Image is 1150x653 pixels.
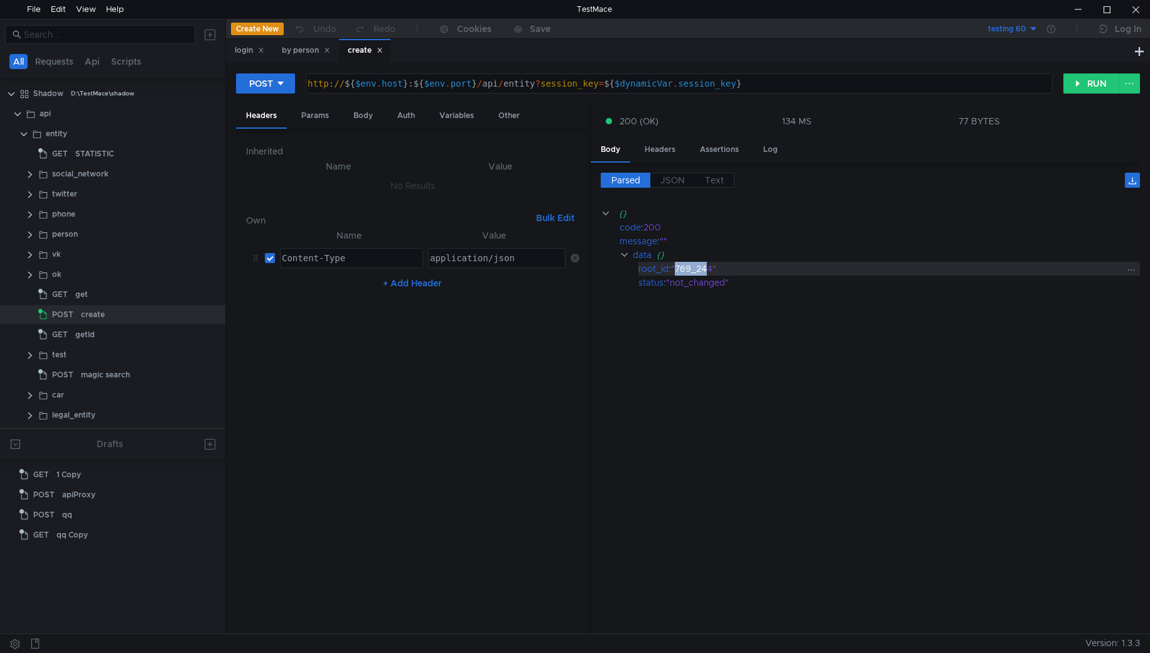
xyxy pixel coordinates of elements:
input: Search... [24,28,188,41]
div: status [638,276,664,289]
span: Version: 1.3.3 [1085,634,1140,652]
button: Undo [284,19,345,38]
span: POST [52,305,73,324]
button: Scripts [107,54,145,69]
div: Log In [1115,21,1141,36]
div: STATISTIC [75,144,114,163]
div: Assertions [690,138,749,161]
div: ok [52,265,62,284]
div: code [620,220,641,234]
th: Name [256,159,421,174]
span: GET [52,285,68,304]
div: phone [52,205,75,224]
div: qq [62,505,72,524]
div: : [638,262,1140,276]
div: create [81,305,105,324]
th: Value [421,159,579,174]
nz-embed-empty: No Results [390,180,435,192]
th: Name [275,228,423,243]
span: 200 (OK) [620,114,658,128]
span: JSON [660,175,685,186]
button: RUN [1063,73,1119,94]
div: data [633,248,652,262]
h6: Inherited [246,144,579,159]
div: apiProxy [62,485,95,504]
button: Bulk Edit [531,210,579,225]
div: api [40,104,51,123]
div: Headers [236,104,287,129]
span: Parsed [611,175,640,186]
div: qq Copy [56,526,88,544]
button: testing 60 [951,19,1038,39]
div: {} [657,248,1123,262]
div: : [620,220,1140,234]
div: testing 60 [988,23,1026,35]
div: get [75,285,88,304]
div: Body [591,138,630,163]
div: Shadow [33,84,63,103]
div: by person [282,44,330,57]
button: + Add Header [378,276,447,291]
div: "" [660,234,1123,248]
div: person [52,225,78,244]
button: Create New [231,23,284,35]
div: email [52,426,72,445]
button: Api [81,54,104,69]
div: legal_entity [52,406,95,424]
div: car [52,386,64,404]
div: Save [530,24,551,33]
div: vk [52,245,61,264]
div: test [52,345,67,364]
div: 134 MS [782,116,812,127]
div: Drafts [97,436,123,451]
div: Body [343,104,383,127]
span: POST [33,505,55,524]
button: Requests [31,54,77,69]
div: 200 [643,220,1122,234]
div: Params [291,104,339,127]
div: Headers [635,138,685,161]
button: POST [236,73,295,94]
span: GET [52,144,68,163]
div: Redo [373,21,395,36]
div: message [620,234,657,248]
div: Cookies [457,21,492,36]
h6: Own [246,213,531,228]
span: GET [33,526,49,544]
span: Text [705,175,724,186]
button: All [9,54,28,69]
div: "769_244" [671,262,1123,276]
div: Undo [313,21,336,36]
div: twitter [52,185,77,203]
div: "not_changed" [666,276,1123,289]
div: magic search [81,365,130,384]
div: Variables [429,104,484,127]
div: root_id [638,262,669,276]
div: 1 Copy [56,465,81,484]
div: login [235,44,264,57]
div: 77 BYTES [959,116,1000,127]
div: D:\TestMace\shadow [71,84,134,103]
div: : [638,276,1140,289]
div: POST [249,77,273,90]
div: entity [46,124,67,143]
div: social_network [52,165,109,183]
span: POST [52,365,73,384]
span: POST [33,485,55,504]
button: Redo [345,19,404,38]
div: getId [75,325,95,344]
th: Value [423,228,566,243]
div: create [348,44,383,57]
div: : [620,234,1140,248]
span: GET [52,325,68,344]
div: {} [619,207,1122,220]
div: Other [488,104,530,127]
span: GET [33,465,49,484]
div: Log [753,138,788,161]
div: Auth [387,104,425,127]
